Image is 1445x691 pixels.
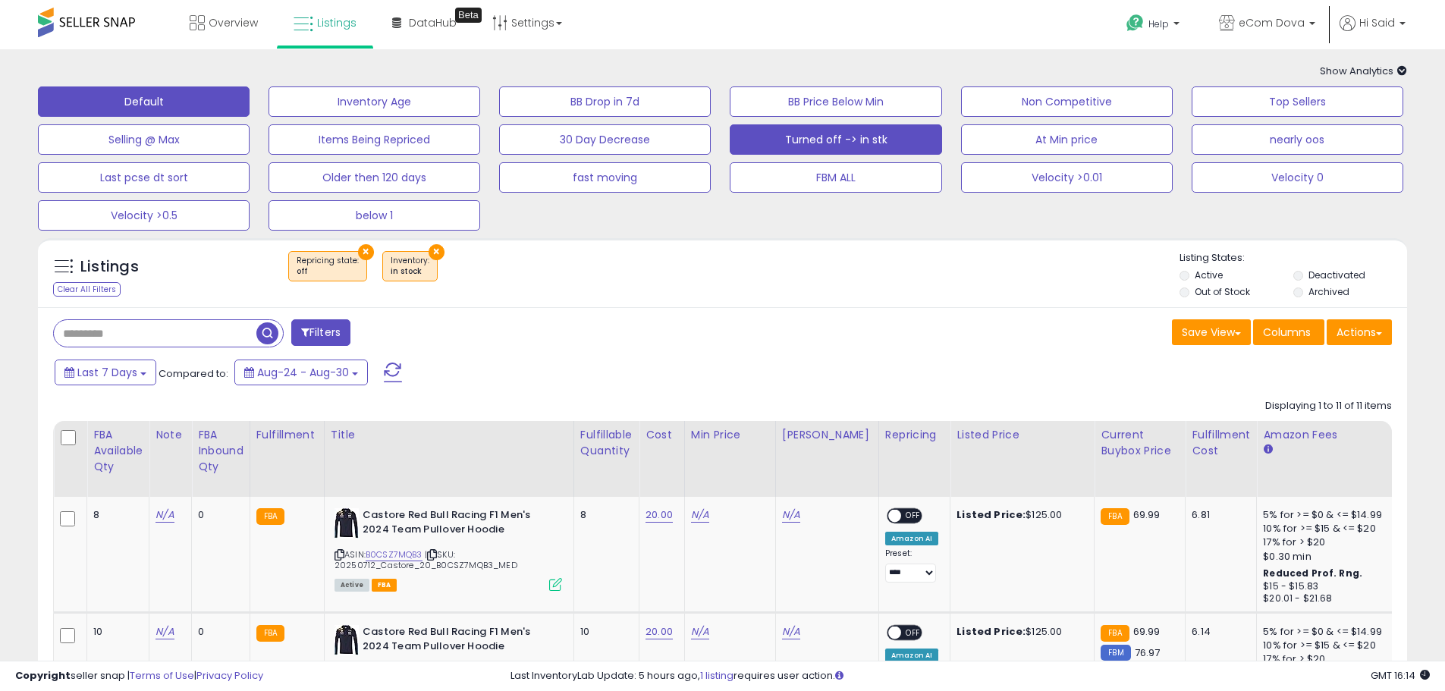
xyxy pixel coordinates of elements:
[782,427,872,443] div: [PERSON_NAME]
[155,624,174,639] a: N/A
[1101,508,1129,525] small: FBA
[409,15,457,30] span: DataHub
[455,8,482,23] div: Tooltip anchor
[53,282,121,297] div: Clear All Filters
[93,625,137,639] div: 10
[1195,285,1250,298] label: Out of Stock
[391,255,429,278] span: Inventory :
[782,624,800,639] a: N/A
[297,255,359,278] span: Repricing state :
[1308,285,1349,298] label: Archived
[961,162,1173,193] button: Velocity >0.01
[730,124,941,155] button: Turned off -> in stk
[1192,427,1250,459] div: Fulfillment Cost
[957,624,1026,639] b: Listed Price:
[1263,508,1389,522] div: 5% for >= $0 & <= $14.99
[335,508,359,539] img: 313FJfVLNaL._SL40_.jpg
[782,507,800,523] a: N/A
[269,124,480,155] button: Items Being Repriced
[1371,668,1430,683] span: 2025-09-7 16:14 GMT
[1114,2,1195,49] a: Help
[159,366,228,381] span: Compared to:
[957,427,1088,443] div: Listed Price
[1263,639,1389,652] div: 10% for >= $15 & <= $20
[1263,567,1362,579] b: Reduced Prof. Rng.
[1263,536,1389,549] div: 17% for > $20
[700,668,733,683] a: 1 listing
[580,427,633,459] div: Fulfillable Quantity
[196,668,263,683] a: Privacy Policy
[499,162,711,193] button: fast moving
[331,427,567,443] div: Title
[1320,64,1407,78] span: Show Analytics
[1192,625,1245,639] div: 6.14
[155,427,185,443] div: Note
[1133,624,1161,639] span: 69.99
[730,162,941,193] button: FBM ALL
[691,507,709,523] a: N/A
[1263,550,1389,564] div: $0.30 min
[335,579,369,592] span: All listings currently available for purchase on Amazon
[957,625,1082,639] div: $125.00
[291,319,350,346] button: Filters
[15,668,71,683] strong: Copyright
[1192,86,1403,117] button: Top Sellers
[93,508,137,522] div: 8
[372,579,397,592] span: FBA
[38,124,250,155] button: Selling @ Max
[1192,508,1245,522] div: 6.81
[155,507,174,523] a: N/A
[335,508,562,589] div: ASIN:
[1263,625,1389,639] div: 5% for >= $0 & <= $14.99
[297,266,359,277] div: off
[363,508,547,540] b: Castore Red Bull Racing F1 Men's 2024 Team Pullover Hoodie
[1192,162,1403,193] button: Velocity 0
[510,669,1430,683] div: Last InventoryLab Update: 5 hours ago, requires user action.
[1148,17,1169,30] span: Help
[1263,522,1389,536] div: 10% for >= $15 & <= $20
[234,360,368,385] button: Aug-24 - Aug-30
[335,625,359,655] img: 313FJfVLNaL._SL40_.jpg
[391,266,429,277] div: in stock
[1101,427,1179,459] div: Current Buybox Price
[1133,507,1161,522] span: 69.99
[80,256,139,278] h5: Listings
[1101,625,1129,642] small: FBA
[317,15,357,30] span: Listings
[198,427,243,475] div: FBA inbound Qty
[1263,592,1389,605] div: $20.01 - $21.68
[961,86,1173,117] button: Non Competitive
[363,625,547,657] b: Castore Red Bull Racing F1 Men's 2024 Team Pullover Hoodie
[1135,645,1161,660] span: 76.97
[1172,319,1251,345] button: Save View
[499,86,711,117] button: BB Drop in 7d
[209,15,258,30] span: Overview
[901,510,925,523] span: OFF
[646,507,673,523] a: 20.00
[38,200,250,231] button: Velocity >0.5
[1265,399,1392,413] div: Displaying 1 to 11 of 11 items
[691,427,769,443] div: Min Price
[1263,427,1394,443] div: Amazon Fees
[93,427,143,475] div: FBA Available Qty
[1101,645,1130,661] small: FBM
[1239,15,1305,30] span: eCom Dova
[885,427,944,443] div: Repricing
[366,548,423,561] a: B0CSZ7MQB3
[130,668,194,683] a: Terms of Use
[646,427,678,443] div: Cost
[269,86,480,117] button: Inventory Age
[429,244,444,260] button: ×
[1340,15,1406,49] a: Hi Said
[335,548,517,571] span: | SKU: 20250712_Castore_20_B0CSZ7MQB3_MED
[1263,580,1389,593] div: $15 - $15.83
[885,532,938,545] div: Amazon AI
[1263,325,1311,340] span: Columns
[256,427,318,443] div: Fulfillment
[77,365,137,380] span: Last 7 Days
[358,244,374,260] button: ×
[961,124,1173,155] button: At Min price
[1195,269,1223,281] label: Active
[957,507,1026,522] b: Listed Price:
[269,200,480,231] button: below 1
